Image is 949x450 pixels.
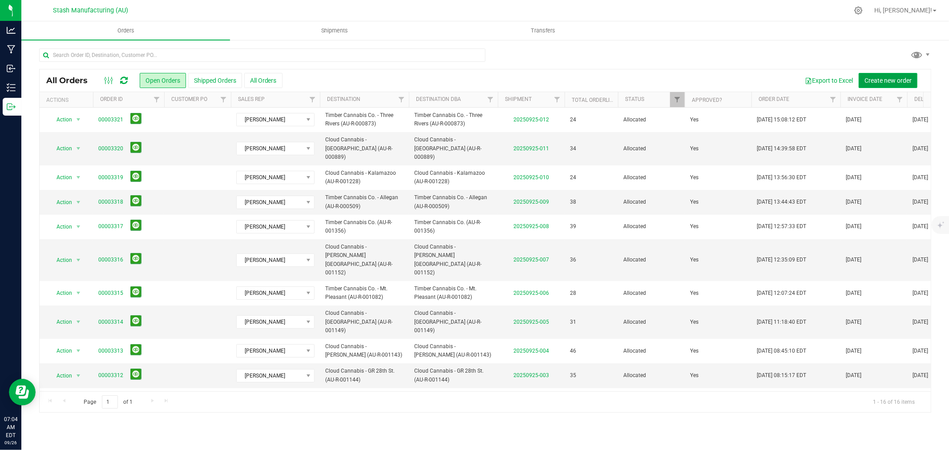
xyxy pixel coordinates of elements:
[625,96,644,102] a: Status
[550,92,565,107] a: Filter
[623,371,679,380] span: Allocated
[48,370,73,382] span: Action
[690,222,699,231] span: Yes
[325,309,404,335] span: Cloud Cannabis - [GEOGRAPHIC_DATA] (AU-R-001149)
[216,92,231,107] a: Filter
[913,256,928,264] span: [DATE]
[238,96,265,102] a: Sales Rep
[325,367,404,384] span: Cloud Cannabis - GR 28th St. (AU-R-001144)
[100,96,123,102] a: Order ID
[48,113,73,126] span: Action
[757,116,806,124] span: [DATE] 15:08:12 EDT
[690,256,699,264] span: Yes
[846,318,861,326] span: [DATE]
[98,222,123,231] a: 00003317
[414,136,493,161] span: Cloud Cannabis - [GEOGRAPHIC_DATA] (AU-R-000889)
[848,96,882,102] a: Invoice Date
[757,198,806,206] span: [DATE] 13:44:43 EDT
[48,142,73,155] span: Action
[325,285,404,301] span: Timber Cannabis Co. - Mt. Pleasant (AU-R-001082)
[623,256,679,264] span: Allocated
[572,97,620,103] a: Total Orderlines
[325,136,404,161] span: Cloud Cannabis - [GEOGRAPHIC_DATA] (AU-R-000889)
[244,73,283,88] button: All Orders
[757,173,806,182] span: [DATE] 13:56:30 EDT
[39,48,485,62] input: Search Order ID, Destination, Customer PO...
[846,145,861,153] span: [DATE]
[46,97,89,103] div: Actions
[237,171,303,184] span: [PERSON_NAME]
[7,26,16,35] inline-svg: Analytics
[570,347,576,355] span: 46
[414,193,493,210] span: Timber Cannabis Co. - Allegan (AU-R-000509)
[325,169,404,186] span: Cloud Cannabis - Kalamazoo (AU-R-001228)
[237,196,303,209] span: [PERSON_NAME]
[846,256,861,264] span: [DATE]
[237,316,303,328] span: [PERSON_NAME]
[623,347,679,355] span: Allocated
[7,45,16,54] inline-svg: Manufacturing
[513,290,549,296] a: 20250925-006
[690,289,699,297] span: Yes
[98,318,123,326] a: 00003314
[874,7,932,14] span: Hi, [PERSON_NAME]!
[73,113,84,126] span: select
[690,198,699,206] span: Yes
[846,116,861,124] span: [DATE]
[846,289,861,297] span: [DATE]
[48,221,73,233] span: Action
[570,371,576,380] span: 35
[98,145,123,153] a: 00003320
[140,73,186,88] button: Open Orders
[325,218,404,235] span: Timber Cannabis Co. (AU-R-001356)
[690,116,699,124] span: Yes
[623,198,679,206] span: Allocated
[690,318,699,326] span: Yes
[73,221,84,233] span: select
[98,371,123,380] a: 00003312
[570,116,576,124] span: 24
[690,173,699,182] span: Yes
[416,96,461,102] a: Destination DBA
[7,64,16,73] inline-svg: Inbound
[325,193,404,210] span: Timber Cannabis Co. - Allegan (AU-R-000509)
[570,256,576,264] span: 36
[48,345,73,357] span: Action
[414,342,493,359] span: Cloud Cannabis - [PERSON_NAME] (AU-R-001143)
[414,285,493,301] span: Timber Cannabis Co. - Mt. Pleasant (AU-R-001082)
[692,97,722,103] a: Approved?
[237,345,303,357] span: [PERSON_NAME]
[757,256,806,264] span: [DATE] 12:35:09 EDT
[513,174,549,181] a: 20250925-010
[73,370,84,382] span: select
[9,379,36,406] iframe: Resource center
[570,198,576,206] span: 38
[53,7,129,14] span: Stash Manufacturing (AU)
[48,196,73,209] span: Action
[846,222,861,231] span: [DATE]
[513,257,549,263] a: 20250925-007
[759,96,789,102] a: Order Date
[513,348,549,354] a: 20250925-004
[309,27,360,35] span: Shipments
[76,395,140,409] span: Page of 1
[21,21,230,40] a: Orders
[414,243,493,277] span: Cloud Cannabis - [PERSON_NAME][GEOGRAPHIC_DATA] (AU-R-001152)
[325,111,404,128] span: Timber Cannabis Co. - Three Rivers (AU-R-000873)
[230,21,439,40] a: Shipments
[73,142,84,155] span: select
[570,289,576,297] span: 28
[188,73,242,88] button: Shipped Orders
[892,92,907,107] a: Filter
[846,198,861,206] span: [DATE]
[237,221,303,233] span: [PERSON_NAME]
[757,289,806,297] span: [DATE] 12:07:24 EDT
[237,142,303,155] span: [PERSON_NAME]
[48,287,73,299] span: Action
[505,96,532,102] a: Shipment
[46,76,97,85] span: All Orders
[866,395,922,409] span: 1 - 16 of 16 items
[414,218,493,235] span: Timber Cannabis Co. (AU-R-001356)
[623,173,679,182] span: Allocated
[48,254,73,266] span: Action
